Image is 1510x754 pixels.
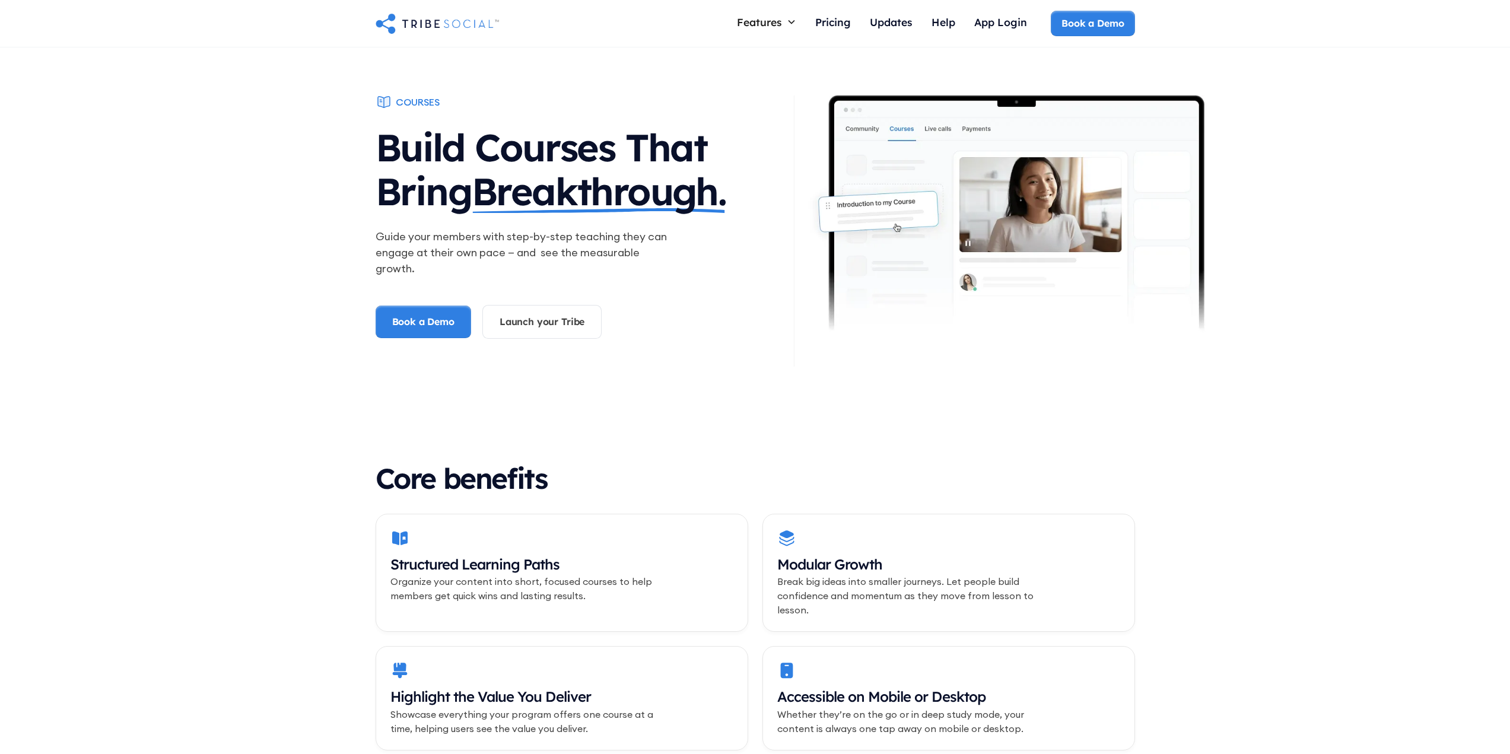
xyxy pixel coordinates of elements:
div: Courses [396,96,440,109]
h3: Modular Growth [777,555,1120,575]
p: Guide your members with step-by-step teaching they can engage at their own pace — and see the mea... [376,228,679,276]
h1: Build Courses That Bring [376,114,793,219]
p: Organize your content into short, focused courses to help members get quick wins and lasting resu... [390,574,675,603]
div: Features [737,15,782,28]
h3: Structured Learning Paths [390,555,733,575]
h3: Highlight the Value You Deliver [390,687,733,707]
span: Breakthrough. [472,170,726,214]
h2: Core benefits [376,462,1135,495]
p: Showcase everything your program offers one course at a time, helping users see the value you del... [390,707,675,736]
a: Pricing [806,11,860,36]
a: Help [922,11,965,36]
a: Updates [860,11,922,36]
div: Pricing [815,15,851,28]
a: Book a Demo [1051,11,1134,36]
a: App Login [965,11,1037,36]
a: home [376,11,499,35]
div: Features [727,11,806,33]
a: Book a Demo [376,306,471,338]
div: App Login [974,15,1027,28]
div: Help [932,15,955,28]
div: Updates [870,15,913,28]
p: Whether they’re on the go or in deep study mode, your content is always one tap away on mobile or... [777,707,1062,736]
p: Break big ideas into smaller journeys. Let people build confidence and momentum as they move from... [777,574,1062,617]
h3: Accessible on Mobile or Desktop [777,687,1120,707]
a: Launch your Tribe [482,305,602,338]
